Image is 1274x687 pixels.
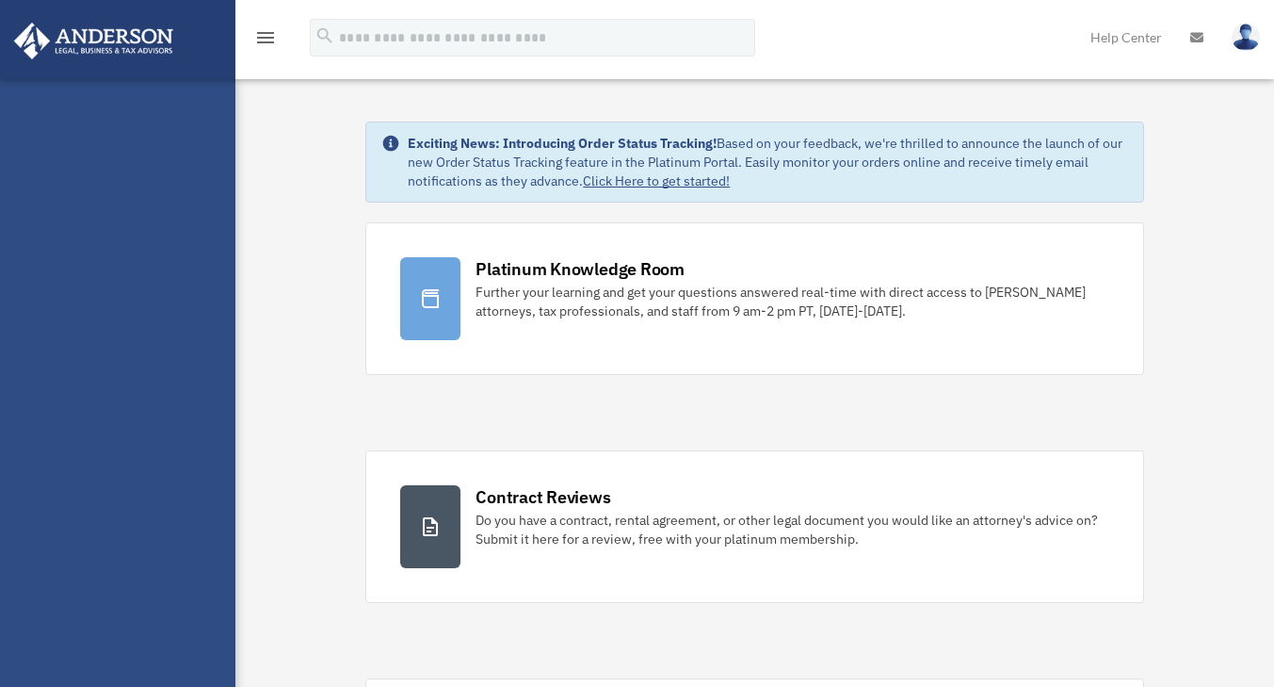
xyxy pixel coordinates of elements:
[476,283,1108,320] div: Further your learning and get your questions answered real-time with direct access to [PERSON_NAM...
[476,485,610,509] div: Contract Reviews
[476,257,685,281] div: Platinum Knowledge Room
[314,25,335,46] i: search
[254,26,277,49] i: menu
[254,33,277,49] a: menu
[8,23,179,59] img: Anderson Advisors Platinum Portal
[408,134,1127,190] div: Based on your feedback, we're thrilled to announce the launch of our new Order Status Tracking fe...
[408,135,717,152] strong: Exciting News: Introducing Order Status Tracking!
[583,172,730,189] a: Click Here to get started!
[476,511,1108,548] div: Do you have a contract, rental agreement, or other legal document you would like an attorney's ad...
[1232,24,1260,51] img: User Pic
[365,450,1143,603] a: Contract Reviews Do you have a contract, rental agreement, or other legal document you would like...
[365,222,1143,375] a: Platinum Knowledge Room Further your learning and get your questions answered real-time with dire...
